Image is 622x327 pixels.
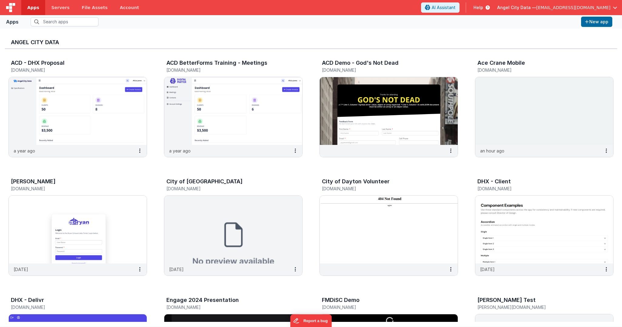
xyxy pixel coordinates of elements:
[536,5,610,11] span: [EMAIL_ADDRESS][DOMAIN_NAME]
[166,178,242,185] h3: City of [GEOGRAPHIC_DATA]
[11,178,55,185] h3: [PERSON_NAME]
[477,60,525,66] h3: Ace Crane Mobile
[51,5,69,11] span: Servers
[166,305,287,309] h5: [DOMAIN_NAME]
[11,305,132,309] h5: [DOMAIN_NAME]
[497,5,536,11] span: Angel City Data —
[14,148,35,154] p: a year ago
[31,17,99,26] input: Search apps
[480,148,504,154] p: an hour ago
[82,5,108,11] span: File Assets
[480,266,495,273] p: [DATE]
[421,2,460,13] button: AI Assistant
[322,186,443,191] h5: [DOMAIN_NAME]
[322,305,443,309] h5: [DOMAIN_NAME]
[290,314,332,327] iframe: Marker.io feedback button
[322,68,443,72] h5: [DOMAIN_NAME]
[432,5,456,11] span: AI Assistant
[11,68,132,72] h5: [DOMAIN_NAME]
[477,305,598,309] h5: [PERSON_NAME][DOMAIN_NAME]
[11,39,611,45] h3: Angel City Data
[322,178,390,185] h3: City of Dayton Volunteer
[11,186,132,191] h5: [DOMAIN_NAME]
[6,18,18,25] div: Apps
[581,17,612,27] button: New app
[166,297,239,303] h3: Engage 2024 Presentation
[473,5,483,11] span: Help
[166,68,287,72] h5: [DOMAIN_NAME]
[322,60,399,66] h3: ACD Demo - God's Not Dead
[166,186,287,191] h5: [DOMAIN_NAME]
[497,5,617,11] button: Angel City Data — [EMAIL_ADDRESS][DOMAIN_NAME]
[14,266,28,273] p: [DATE]
[166,60,267,66] h3: ACD BetterForms Training - Meetings
[477,297,536,303] h3: [PERSON_NAME] Test
[27,5,39,11] span: Apps
[11,297,44,303] h3: DHX - Delivr
[169,266,184,273] p: [DATE]
[477,186,598,191] h5: [DOMAIN_NAME]
[477,178,511,185] h3: DHX - Client
[11,60,65,66] h3: ACD - DHX Proposal
[169,148,191,154] p: a year ago
[322,297,359,303] h3: FMDiSC Demo
[477,68,598,72] h5: [DOMAIN_NAME]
